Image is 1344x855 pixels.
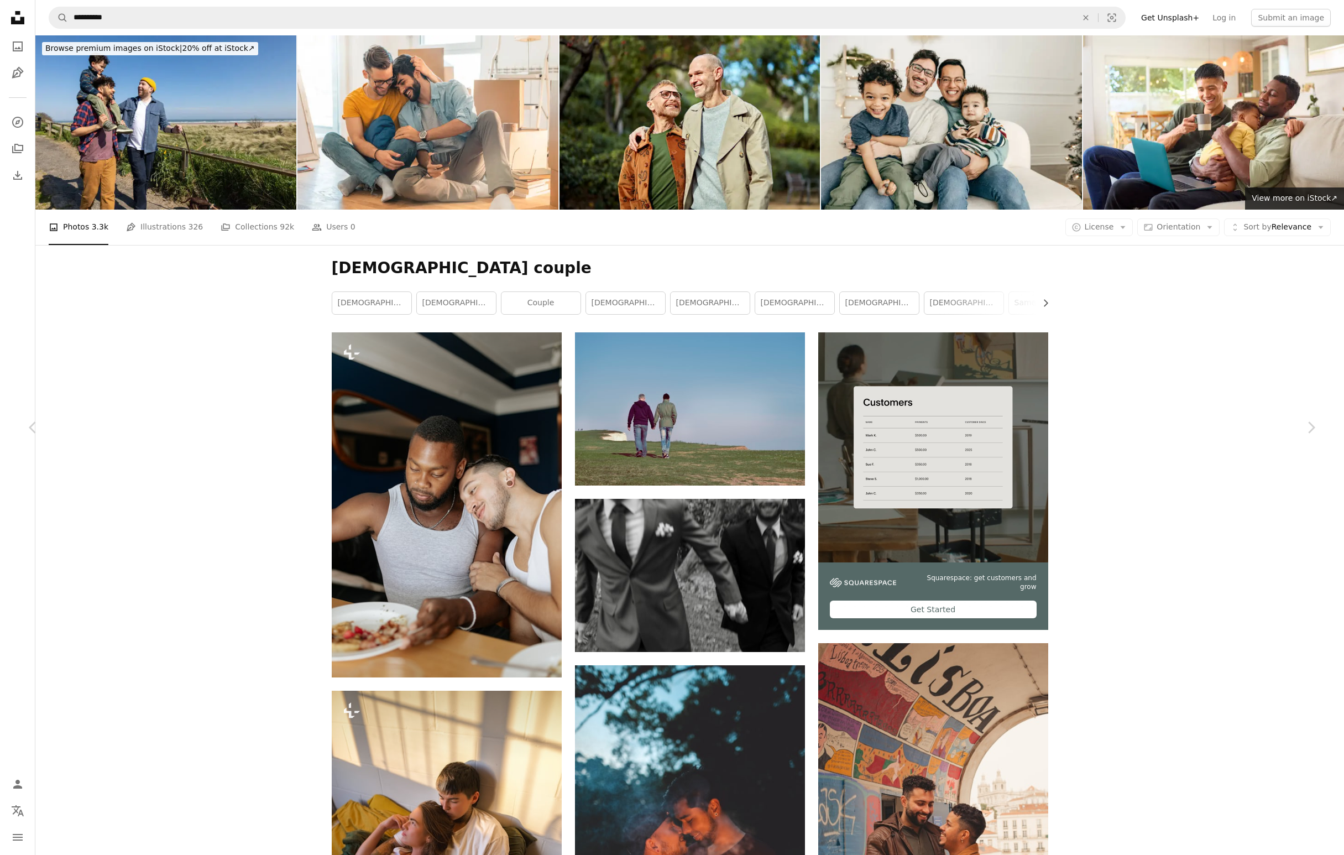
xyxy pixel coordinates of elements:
[840,292,919,314] a: [DEMOGRAPHIC_DATA]
[575,332,805,486] img: two person walking on green grass field
[42,42,258,55] div: 20% off at iStock ↗
[49,7,68,28] button: Search Unsplash
[818,332,1048,630] a: Squarespace: get customers and growGet Started
[280,221,294,233] span: 92k
[1137,218,1220,236] button: Orientation
[575,570,805,580] a: man in black suit jacket and woman in black and white floral long sleeve shirt
[332,332,562,677] img: a couple of men sitting at a table with a plate of food
[671,292,750,314] a: [DEMOGRAPHIC_DATA]
[45,44,182,53] span: Browse premium images on iStock |
[818,811,1048,821] a: a couple of men standing next to each other
[332,499,562,509] a: a couple of men sitting at a table with a plate of food
[586,292,665,314] a: [DEMOGRAPHIC_DATA] couple
[1157,222,1200,231] span: Orientation
[575,499,805,651] img: man in black suit jacket and woman in black and white floral long sleeve shirt
[1245,187,1344,210] a: View more on iStock↗
[417,292,496,314] a: [DEMOGRAPHIC_DATA]
[830,578,896,588] img: file-1747939142011-51e5cc87e3c9
[7,111,29,133] a: Explore
[1074,7,1098,28] button: Clear
[559,35,820,210] img: Portrait of cheerful gay couple walking in public park
[830,601,1037,618] div: Get Started
[1243,222,1311,233] span: Relevance
[35,35,296,210] img: Sunny Day Out by The Beach
[7,35,29,58] a: Photos
[1085,222,1114,231] span: License
[575,404,805,414] a: two person walking on green grass field
[35,35,265,62] a: Browse premium images on iStock|20% off at iStock↗
[7,826,29,848] button: Menu
[1009,292,1088,314] a: same sex marriage
[7,800,29,822] button: Language
[7,164,29,186] a: Download History
[1036,292,1048,314] button: scroll list to the right
[7,138,29,160] a: Collections
[909,574,1037,592] span: Squarespace: get customers and grow
[1099,7,1125,28] button: Visual search
[501,292,581,314] a: couple
[221,210,294,245] a: Collections 92k
[1065,218,1133,236] button: License
[297,35,558,210] img: Cute homosexual couple sitting on floor and enjoying new home
[1278,374,1344,481] a: Next
[755,292,834,314] a: [DEMOGRAPHIC_DATA] love
[332,258,1048,278] h1: [DEMOGRAPHIC_DATA] couple
[332,292,411,314] a: [DEMOGRAPHIC_DATA]
[7,62,29,84] a: Illustrations
[821,35,1082,210] img: Benefits of same sex parenting - confident and happy children
[1083,35,1344,210] img: Same Sex Male Couple With Sleeping Baby Daughter On Sofa At Home Working On Laptop
[818,332,1048,562] img: file-1747939376688-baf9a4a454ffimage
[7,773,29,795] a: Log in / Sign up
[189,221,203,233] span: 326
[575,832,805,842] a: man in black and white striped polo shirt
[1224,218,1331,236] button: Sort byRelevance
[1243,222,1271,231] span: Sort by
[312,210,355,245] a: Users 0
[1134,9,1206,27] a: Get Unsplash+
[924,292,1003,314] a: [DEMOGRAPHIC_DATA] romance
[1206,9,1242,27] a: Log in
[1252,194,1337,202] span: View more on iStock ↗
[49,7,1126,29] form: Find visuals sitewide
[126,210,203,245] a: Illustrations 326
[351,221,355,233] span: 0
[1251,9,1331,27] button: Submit an image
